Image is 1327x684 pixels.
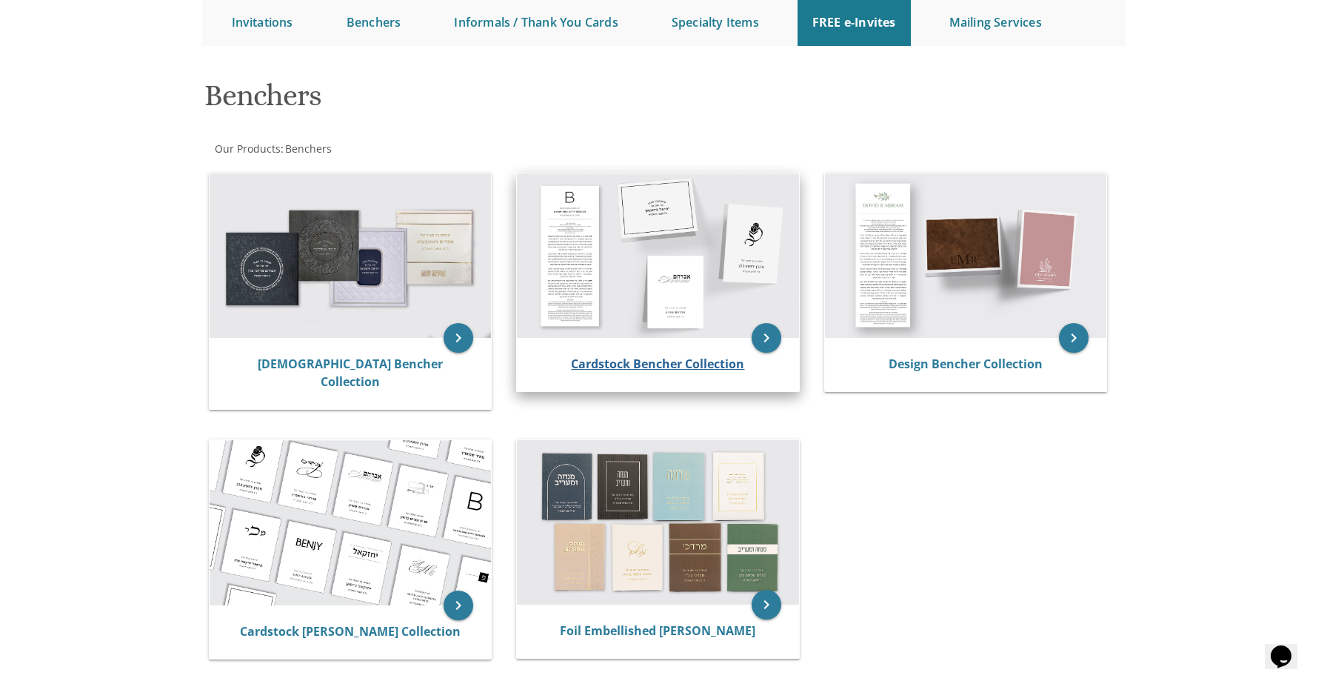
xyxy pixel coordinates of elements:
img: Cardstock Bencher Collection [517,173,799,338]
a: Benchers [284,142,332,156]
a: keyboard_arrow_right [752,590,781,620]
a: Our Products [213,142,281,156]
img: Cardstock Mincha Maariv Collection [210,440,492,605]
a: Cardstock [PERSON_NAME] Collection [240,623,461,640]
a: keyboard_arrow_right [752,323,781,353]
a: keyboard_arrow_right [444,591,473,620]
img: Design Bencher Collection [825,173,1107,338]
a: Cardstock Bencher Collection [571,356,744,372]
span: Benchers [285,142,332,156]
div: : [202,142,664,156]
a: keyboard_arrow_right [444,323,473,353]
a: keyboard_arrow_right [1059,323,1089,353]
a: Design Bencher Collection [889,356,1043,372]
iframe: chat widget [1265,625,1312,669]
a: Foil Embellished [PERSON_NAME] [560,622,755,639]
h1: Benchers [204,79,809,123]
img: Foil Embellished Mincha Maariv [517,440,799,605]
a: [DEMOGRAPHIC_DATA] Bencher Collection [258,356,443,390]
img: Judaica Bencher Collection [210,173,492,338]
